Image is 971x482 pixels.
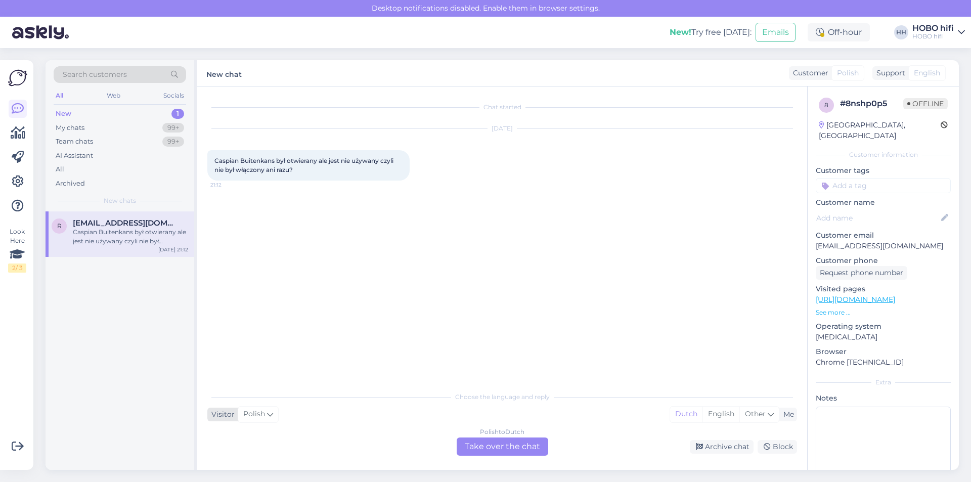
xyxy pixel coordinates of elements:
[162,137,184,147] div: 99+
[63,69,127,80] span: Search customers
[816,378,951,387] div: Extra
[162,123,184,133] div: 99+
[206,66,242,80] label: New chat
[816,178,951,193] input: Add a tag
[207,124,797,133] div: [DATE]
[894,25,908,39] div: HH
[816,308,951,317] p: See more ...
[670,27,691,37] b: New!
[840,98,903,110] div: # 8nshp0p5
[816,230,951,241] p: Customer email
[480,427,524,436] div: Polish to Dutch
[207,409,235,420] div: Visitor
[903,98,948,109] span: Offline
[912,32,954,40] div: HOBO hifi
[670,26,752,38] div: Try free [DATE]:
[57,222,62,230] span: r
[690,440,754,454] div: Archive chat
[56,151,93,161] div: AI Assistant
[816,165,951,176] p: Customer tags
[210,181,248,189] span: 21:12
[670,407,702,422] div: Dutch
[758,440,797,454] div: Block
[837,68,859,78] span: Polish
[8,68,27,87] img: Askly Logo
[779,409,794,420] div: Me
[816,393,951,404] p: Notes
[8,264,26,273] div: 2 / 3
[808,23,870,41] div: Off-hour
[207,103,797,112] div: Chat started
[73,228,188,246] div: Caspian Buitenkans był otwierany ale jest nie używany czyli nie był włączony ani razu?
[824,101,828,109] span: 8
[56,164,64,174] div: All
[816,357,951,368] p: Chrome [TECHNICAL_ID]
[56,123,84,133] div: My chats
[816,150,951,159] div: Customer information
[702,407,739,422] div: English
[73,218,178,228] span: remigiusz1982@interia.pl
[816,212,939,224] input: Add name
[161,89,186,102] div: Socials
[816,332,951,342] p: [MEDICAL_DATA]
[457,437,548,456] div: Take over the chat
[745,409,766,418] span: Other
[914,68,940,78] span: English
[56,137,93,147] div: Team chats
[789,68,828,78] div: Customer
[816,266,907,280] div: Request phone number
[912,24,954,32] div: HOBO hifi
[105,89,122,102] div: Web
[56,109,71,119] div: New
[214,157,395,173] span: Caspian Buitenkans był otwierany ale jest nie używany czyli nie był włączony ani razu?
[8,227,26,273] div: Look Here
[243,409,265,420] span: Polish
[816,197,951,208] p: Customer name
[819,120,941,141] div: [GEOGRAPHIC_DATA], [GEOGRAPHIC_DATA]
[816,295,895,304] a: [URL][DOMAIN_NAME]
[816,255,951,266] p: Customer phone
[816,346,951,357] p: Browser
[912,24,965,40] a: HOBO hifiHOBO hifi
[756,23,796,42] button: Emails
[207,392,797,402] div: Choose the language and reply
[56,179,85,189] div: Archived
[158,246,188,253] div: [DATE] 21:12
[816,241,951,251] p: [EMAIL_ADDRESS][DOMAIN_NAME]
[816,321,951,332] p: Operating system
[816,284,951,294] p: Visited pages
[171,109,184,119] div: 1
[872,68,905,78] div: Support
[54,89,65,102] div: All
[104,196,136,205] span: New chats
